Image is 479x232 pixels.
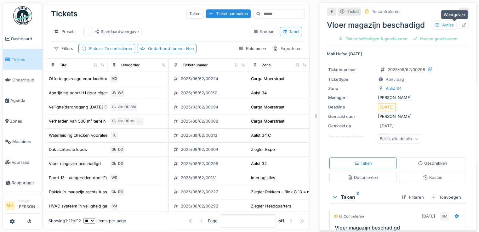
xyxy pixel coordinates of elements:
[3,90,43,111] a: Agenda
[116,145,125,154] div: DD
[89,46,132,52] div: Status
[181,189,218,195] div: 2025/06/62/00227
[181,203,218,209] div: 2025/08/62/00292
[399,193,426,202] div: Filteren
[51,6,77,22] div: Tickets
[380,104,394,110] div: [DATE]
[49,76,138,82] div: Offerte gevraagd voor laadbruggen 5-6-12-23
[236,44,269,53] div: Kolommen
[3,131,43,152] a: Machines
[3,152,43,172] a: Voorraad
[423,174,442,180] div: Kosten
[328,113,375,119] div: Gemaakt door
[254,29,275,35] div: Kanban
[49,90,128,96] div: Aanrijding poort H1 door eigen personeel
[3,49,43,69] a: Tickets
[10,97,40,103] span: Agenda
[3,173,43,193] a: Rapportage
[270,44,305,53] div: Exporteren
[186,9,203,18] div: Taken
[328,113,467,119] div: [PERSON_NAME]
[206,9,251,18] div: Ticket aanmaken
[5,199,40,214] a: MH Manager[PERSON_NAME]
[110,202,119,211] div: BM
[386,76,404,82] div: Aanvraag
[110,188,119,196] div: GM
[148,46,194,52] div: Onderhoud tonen
[418,160,447,166] div: Gesprekken
[377,134,421,143] div: Bekijk alle details
[181,175,216,181] div: 2025/05/62/00181
[123,103,131,112] div: DD
[49,132,171,138] div: Waterleiding checken vooraleer ISTA caloriemeters kan plaatsen
[328,123,375,129] div: Gemaakt op
[354,160,372,166] div: Taken
[101,46,132,51] span: : Te controleren
[327,19,469,31] div: Vloer magazijn beschadigd
[336,35,410,43] div: Taken beëindigen & goedkeuren
[182,46,194,51] span: : Nee
[110,145,119,154] div: GM
[110,75,119,83] div: MD
[94,29,139,35] div: Standaardweergave
[116,188,125,196] div: DD
[49,161,101,167] div: Vloer magazijn beschadigd
[432,20,457,30] div: Acties
[181,132,217,138] div: 2025/08/62/00313
[251,203,291,209] div: Ziegler Headquarters
[422,213,435,219] div: [DATE]
[440,212,449,221] div: GM
[278,218,284,224] strong: of 1
[13,6,32,25] img: Badge_color-CXgf-gQk.svg
[12,77,40,83] span: Onderhoud
[328,86,375,91] div: Zone
[11,36,40,42] span: Dashboard
[251,118,284,124] div: Carga Moerstraat
[49,104,109,110] div: Veiligheidsrondgang [DATE] (1)
[116,159,125,168] div: DD
[123,117,131,126] div: DD
[12,57,40,63] span: Tickets
[17,199,40,212] li: [PERSON_NAME]
[328,67,375,73] div: Ticketnummer
[328,76,375,82] div: Tickettype
[49,118,106,124] div: Verharden van 500 m² terrein
[110,103,119,112] div: GV
[3,70,43,90] a: Onderhoud
[386,86,402,91] div: Aalst 34
[183,63,208,68] div: Ticketnummer
[181,104,218,110] div: 2025/03/62/00094
[251,90,267,96] div: Aalst 34
[372,8,400,14] div: Te controleren
[49,146,87,152] div: Dak achterste loods
[181,146,218,152] div: 2025/08/62/00304
[208,218,217,224] div: Page
[251,146,275,152] div: Ziegler Expo
[135,117,144,126] div: …
[251,76,284,82] div: Carga Moerstraat
[3,29,43,49] a: Dashboard
[110,89,119,97] div: JV
[380,123,394,129] div: [DATE]
[110,131,119,140] div: S.
[48,218,81,224] div: Showing 1 - 12 of 12
[181,118,218,124] div: 2025/08/62/00308
[251,161,267,167] div: Aalst 34
[49,203,126,209] div: HVAC systeem in veiligheid gesprongen
[110,117,119,126] div: GV
[356,193,359,201] sup: 2
[334,214,364,219] div: Te controleren
[129,117,138,126] div: MH
[251,189,364,195] div: Ziegler Rekkem - Blok C 13 = nieuwbouw [PERSON_NAME]
[429,193,464,202] div: Toevoegen
[51,27,78,36] div: Presets
[388,67,425,73] div: 2025/08/62/00298
[12,180,40,186] span: Rapportage
[348,174,378,180] div: Documenten
[116,117,125,126] div: GM
[116,89,125,97] div: WS
[12,159,40,165] span: Voorraad
[110,159,119,168] div: GM
[251,175,275,181] div: Interlogistics
[441,10,468,19] div: Weergeven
